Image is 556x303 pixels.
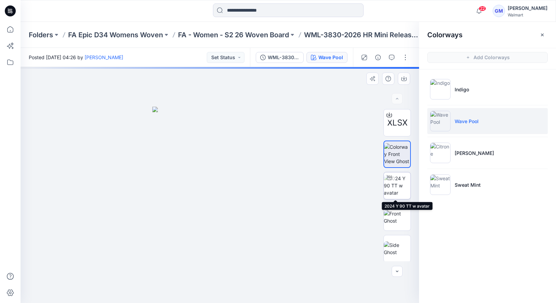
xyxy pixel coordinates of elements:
h2: Colorways [427,31,463,39]
img: Side Ghost [384,241,410,256]
img: 2024 Y 90 TT w avatar [384,175,410,196]
img: Wave Pool [430,111,451,131]
img: Citrone [430,143,451,163]
div: [PERSON_NAME] [508,4,547,12]
div: Wave Pool [318,54,343,61]
button: Details [372,52,383,63]
img: Front Ghost [384,210,410,224]
a: Folders [29,30,53,40]
p: Wave Pool [455,118,479,125]
span: Posted [DATE] 04:26 by [29,54,123,61]
a: [PERSON_NAME] [85,54,123,60]
div: GM [493,5,505,17]
button: WML-3830-2026 HR Mini Release Hem Skirt_Full Colorway [256,52,304,63]
span: 22 [479,6,486,11]
div: WML-3830-2026 HR Mini Release Hem Skirt_Full Colorway [268,54,299,61]
span: XLSX [387,117,407,129]
p: WML-3830-2026 HR Mini Release Hem Skirt [304,30,420,40]
p: [PERSON_NAME] [455,149,494,157]
div: Walmart [508,12,547,17]
a: FA Epic D34 Womens Woven [68,30,163,40]
p: Indigo [455,86,469,93]
img: eyJhbGciOiJIUzI1NiIsImtpZCI6IjAiLCJzbHQiOiJzZXMiLCJ0eXAiOiJKV1QifQ.eyJkYXRhIjp7InR5cGUiOiJzdG9yYW... [152,107,287,303]
img: Indigo [430,79,451,100]
a: FA - Women - S2 26 Woven Board [178,30,289,40]
p: Sweat Mint [455,181,481,188]
img: Sweat Mint [430,174,451,195]
img: Colorway Front View Ghost [384,143,410,165]
button: Wave Pool [306,52,347,63]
